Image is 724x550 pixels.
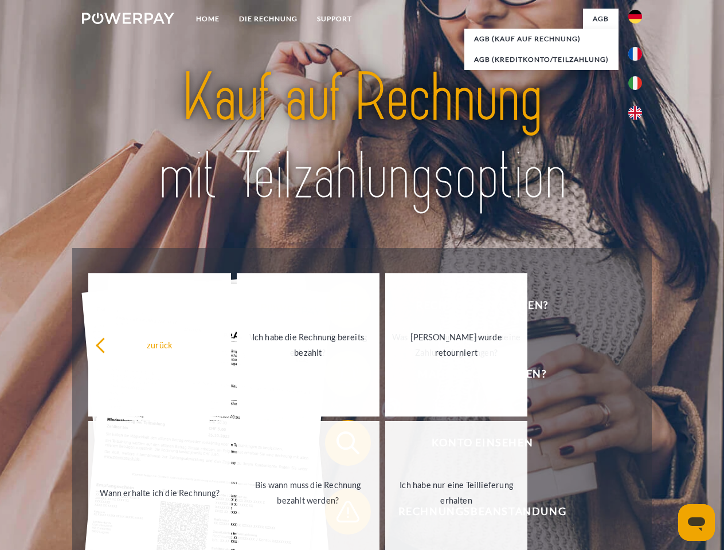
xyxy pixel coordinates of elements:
[628,47,642,61] img: fr
[678,504,715,541] iframe: Schaltfläche zum Öffnen des Messaging-Fensters
[464,29,619,49] a: AGB (Kauf auf Rechnung)
[95,337,224,352] div: zurück
[82,13,174,24] img: logo-powerpay-white.svg
[628,106,642,120] img: en
[307,9,362,29] a: SUPPORT
[464,49,619,70] a: AGB (Kreditkonto/Teilzahlung)
[109,55,615,219] img: title-powerpay_de.svg
[628,10,642,23] img: de
[229,9,307,29] a: DIE RECHNUNG
[628,76,642,90] img: it
[392,477,521,508] div: Ich habe nur eine Teillieferung erhalten
[186,9,229,29] a: Home
[244,477,373,508] div: Bis wann muss die Rechnung bezahlt werden?
[244,329,373,360] div: Ich habe die Rechnung bereits bezahlt
[95,485,224,500] div: Wann erhalte ich die Rechnung?
[583,9,619,29] a: agb
[392,329,521,360] div: [PERSON_NAME] wurde retourniert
